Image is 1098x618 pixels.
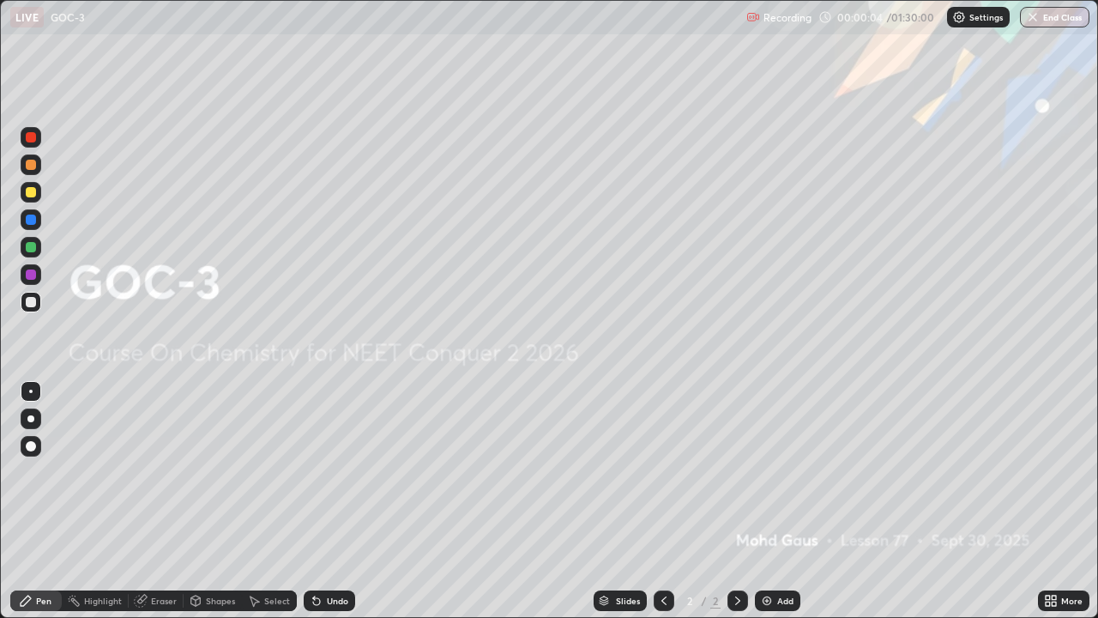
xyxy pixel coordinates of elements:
div: Eraser [151,597,177,605]
div: 2 [710,593,721,609]
div: Pen [36,597,51,605]
div: 2 [681,596,698,606]
div: / [702,596,707,606]
div: Slides [616,597,640,605]
p: Settings [969,13,1003,21]
div: Undo [327,597,348,605]
img: end-class-cross [1026,10,1040,24]
p: LIVE [15,10,39,24]
img: class-settings-icons [952,10,966,24]
div: Add [777,597,793,605]
div: Select [264,597,290,605]
div: Shapes [206,597,235,605]
button: End Class [1020,7,1089,27]
div: Highlight [84,597,122,605]
p: GOC-3 [51,10,85,24]
img: add-slide-button [760,594,774,608]
img: recording.375f2c34.svg [746,10,760,24]
div: More [1061,597,1083,605]
p: Recording [763,11,811,24]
